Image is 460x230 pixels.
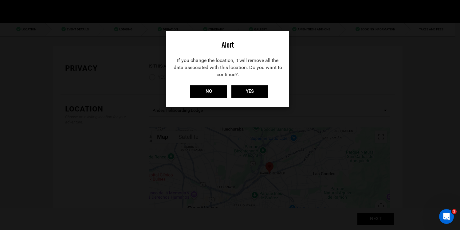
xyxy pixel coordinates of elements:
iframe: Intercom live chat [439,209,454,224]
p: If you change the location, it will remove all the data associated with this location. Do you wan... [172,57,283,78]
span: 1 [452,209,457,214]
input: NO [190,85,227,98]
a: Close [187,88,227,94]
a: Close [228,88,268,94]
div: Alert [172,40,283,49]
input: YES [231,85,268,98]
